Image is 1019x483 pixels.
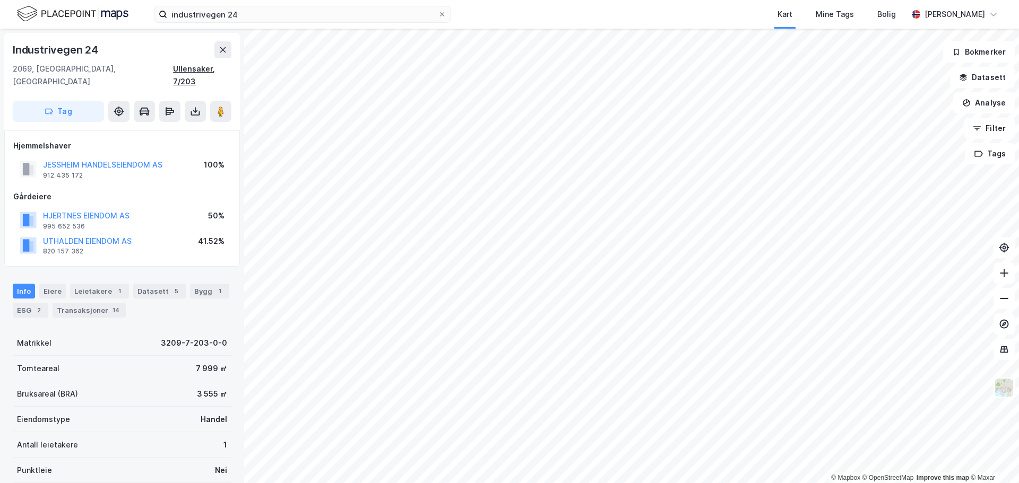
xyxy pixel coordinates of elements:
div: Antall leietakere [17,438,78,451]
button: Datasett [950,67,1015,88]
div: 3209-7-203-0-0 [161,337,227,349]
a: OpenStreetMap [862,474,914,481]
div: Handel [201,413,227,426]
img: logo.f888ab2527a4732fd821a326f86c7f29.svg [17,5,128,23]
div: [PERSON_NAME] [925,8,985,21]
div: Gårdeiere [13,190,231,203]
button: Filter [964,118,1015,139]
button: Tag [13,101,104,122]
div: Hjemmelshaver [13,139,231,152]
div: Mine Tags [816,8,854,21]
div: ESG [13,303,48,318]
div: Kart [778,8,792,21]
a: Improve this map [917,474,969,481]
div: Tomteareal [17,362,59,375]
div: Info [13,284,35,298]
div: Punktleie [17,464,52,477]
div: Leietakere [70,284,129,298]
div: Transaksjoner [53,303,126,318]
a: Mapbox [831,474,860,481]
div: 5 [171,286,182,296]
div: 2 [33,305,44,315]
div: 1 [114,286,125,296]
div: Nei [215,464,227,477]
div: Bygg [190,284,229,298]
div: 3 555 ㎡ [197,388,227,400]
div: 2069, [GEOGRAPHIC_DATA], [GEOGRAPHIC_DATA] [13,63,173,88]
div: 50% [208,209,224,222]
div: 912 435 172 [43,171,83,180]
div: Eiere [39,284,66,298]
img: Z [994,377,1014,398]
div: 1 [223,438,227,451]
div: Datasett [133,284,186,298]
div: Ullensaker, 7/203 [173,63,231,88]
button: Bokmerker [943,41,1015,63]
button: Analyse [953,92,1015,113]
div: Bruksareal (BRA) [17,388,78,400]
div: Bolig [877,8,896,21]
div: 820 157 362 [43,247,83,256]
div: Eiendomstype [17,413,70,426]
iframe: Chat Widget [966,432,1019,483]
input: Søk på adresse, matrikkel, gårdeiere, leietakere eller personer [167,6,438,22]
div: Industrivegen 24 [13,41,100,58]
div: Matrikkel [17,337,51,349]
div: 7 999 ㎡ [196,362,227,375]
button: Tags [965,143,1015,164]
div: 1 [214,286,225,296]
div: 14 [110,305,122,315]
div: 41.52% [198,235,224,248]
div: 995 652 536 [43,222,85,231]
div: 100% [204,159,224,171]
